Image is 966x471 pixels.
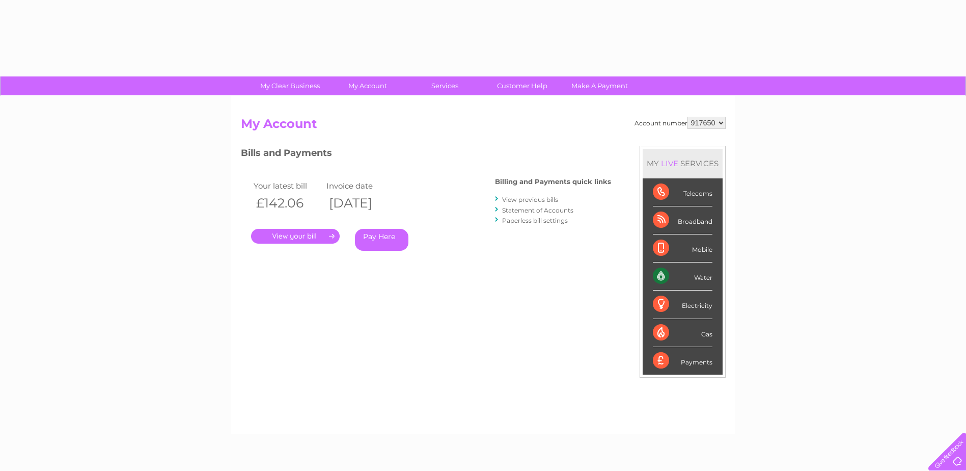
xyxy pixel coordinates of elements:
[241,146,611,164] h3: Bills and Payments
[325,76,409,95] a: My Account
[634,117,726,129] div: Account number
[502,217,568,224] a: Paperless bill settings
[653,291,712,319] div: Electricity
[251,229,340,244] a: .
[495,178,611,186] h4: Billing and Payments quick links
[324,193,397,214] th: [DATE]
[403,76,487,95] a: Services
[502,206,573,214] a: Statement of Accounts
[659,159,680,168] div: LIVE
[653,234,712,263] div: Mobile
[653,263,712,291] div: Water
[355,229,408,251] a: Pay Here
[643,149,723,178] div: MY SERVICES
[324,179,397,193] td: Invoice date
[653,347,712,375] div: Payments
[653,206,712,234] div: Broadband
[558,76,642,95] a: Make A Payment
[251,179,324,193] td: Your latest bill
[251,193,324,214] th: £142.06
[653,178,712,206] div: Telecoms
[502,196,558,203] a: View previous bills
[248,76,332,95] a: My Clear Business
[241,117,726,136] h2: My Account
[480,76,564,95] a: Customer Help
[653,319,712,347] div: Gas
